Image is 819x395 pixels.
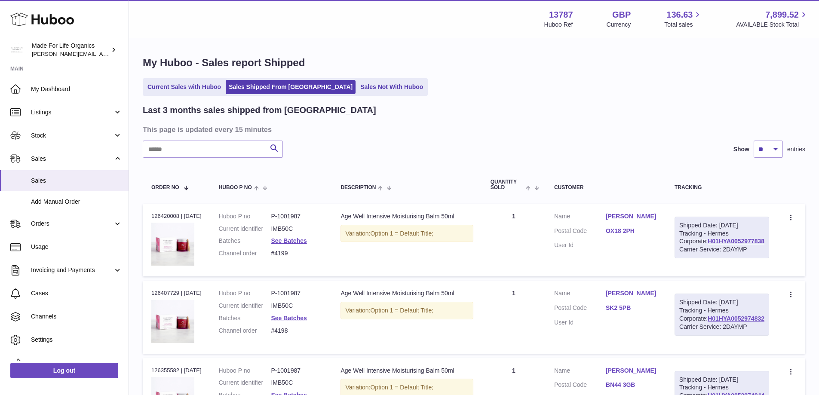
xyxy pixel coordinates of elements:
dt: Current identifier [219,379,271,387]
a: [PERSON_NAME] [606,367,657,375]
dd: P-1001987 [271,212,323,220]
span: Settings [31,336,122,344]
strong: 13787 [549,9,573,21]
div: Tracking - Hermes Corporate: [675,217,769,259]
dt: User Id [554,318,606,327]
dt: Postal Code [554,227,606,237]
img: age-well-intensive-moisturising-balm-50ml-imb50c-1.jpg [151,223,194,266]
div: Customer [554,185,657,190]
dt: Name [554,367,606,377]
div: Variation: [340,302,473,319]
span: Description [340,185,376,190]
span: AVAILABLE Stock Total [736,21,809,29]
dt: Postal Code [554,381,606,391]
span: Sales [31,177,122,185]
a: SK2 5PB [606,304,657,312]
td: 1 [482,281,546,353]
label: Show [733,145,749,153]
h2: Last 3 months sales shipped from [GEOGRAPHIC_DATA] [143,104,376,116]
span: 7,899.52 [765,9,799,21]
span: 136.63 [666,9,693,21]
span: Order No [151,185,179,190]
div: 126420008 | [DATE] [151,212,202,220]
a: 7,899.52 AVAILABLE Stock Total [736,9,809,29]
a: [PERSON_NAME] [606,289,657,297]
a: Sales Not With Huboo [357,80,426,94]
span: Listings [31,108,113,116]
div: Shipped Date: [DATE] [679,376,764,384]
div: 126407729 | [DATE] [151,289,202,297]
div: Carrier Service: 2DAYMP [679,323,764,331]
h3: This page is updated every 15 minutes [143,125,803,134]
span: Option 1 = Default Title; [370,384,433,391]
span: Usage [31,243,122,251]
strong: GBP [612,9,631,21]
span: [PERSON_NAME][EMAIL_ADDRESS][PERSON_NAME][DOMAIN_NAME] [32,50,218,57]
a: Current Sales with Huboo [144,80,224,94]
a: H01HYA0052977838 [708,238,764,245]
div: Shipped Date: [DATE] [679,298,764,306]
span: Option 1 = Default Title; [370,307,433,314]
div: 126355582 | [DATE] [151,367,202,374]
dt: Channel order [219,327,271,335]
h1: My Huboo - Sales report Shipped [143,56,805,70]
dd: IMB50C [271,379,323,387]
a: [PERSON_NAME] [606,212,657,220]
a: 136.63 Total sales [664,9,702,29]
div: Currency [607,21,631,29]
a: H01HYA0052974832 [708,315,764,322]
span: My Dashboard [31,85,122,93]
span: Channels [31,312,122,321]
span: Add Manual Order [31,198,122,206]
a: OX18 2PH [606,227,657,235]
dd: IMB50C [271,225,323,233]
img: age-well-intensive-moisturising-balm-50ml-imb50c-1.jpg [151,300,194,343]
img: geoff.winwood@madeforlifeorganics.com [10,43,23,56]
div: Tracking - Hermes Corporate: [675,294,769,336]
dt: Channel order [219,249,271,257]
dt: Current identifier [219,225,271,233]
dt: Name [554,212,606,223]
a: See Batches [271,315,307,322]
span: Huboo P no [219,185,252,190]
dd: P-1001987 [271,289,323,297]
a: See Batches [271,237,307,244]
td: 1 [482,204,546,276]
dt: Name [554,289,606,300]
span: Total sales [664,21,702,29]
span: Quantity Sold [491,179,524,190]
dt: Postal Code [554,304,606,314]
span: Sales [31,155,113,163]
div: Made For Life Organics [32,42,109,58]
div: Variation: [340,225,473,242]
div: Carrier Service: 2DAYMP [679,245,764,254]
span: Stock [31,132,113,140]
dd: #4198 [271,327,323,335]
a: BN44 3GB [606,381,657,389]
div: Tracking [675,185,769,190]
div: Age Well Intensive Moisturising Balm 50ml [340,212,473,220]
dd: #4199 [271,249,323,257]
dt: Huboo P no [219,212,271,220]
span: Orders [31,220,113,228]
dd: IMB50C [271,302,323,310]
dt: Current identifier [219,302,271,310]
span: Returns [31,359,122,367]
div: Age Well Intensive Moisturising Balm 50ml [340,367,473,375]
a: Sales Shipped From [GEOGRAPHIC_DATA] [226,80,356,94]
dt: Huboo P no [219,367,271,375]
dd: P-1001987 [271,367,323,375]
span: Option 1 = Default Title; [370,230,433,237]
div: Age Well Intensive Moisturising Balm 50ml [340,289,473,297]
dt: Batches [219,237,271,245]
a: Log out [10,363,118,378]
dt: User Id [554,241,606,249]
span: Invoicing and Payments [31,266,113,274]
span: entries [787,145,805,153]
div: Shipped Date: [DATE] [679,221,764,230]
dt: Huboo P no [219,289,271,297]
div: Huboo Ref [544,21,573,29]
dt: Batches [219,314,271,322]
span: Cases [31,289,122,297]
